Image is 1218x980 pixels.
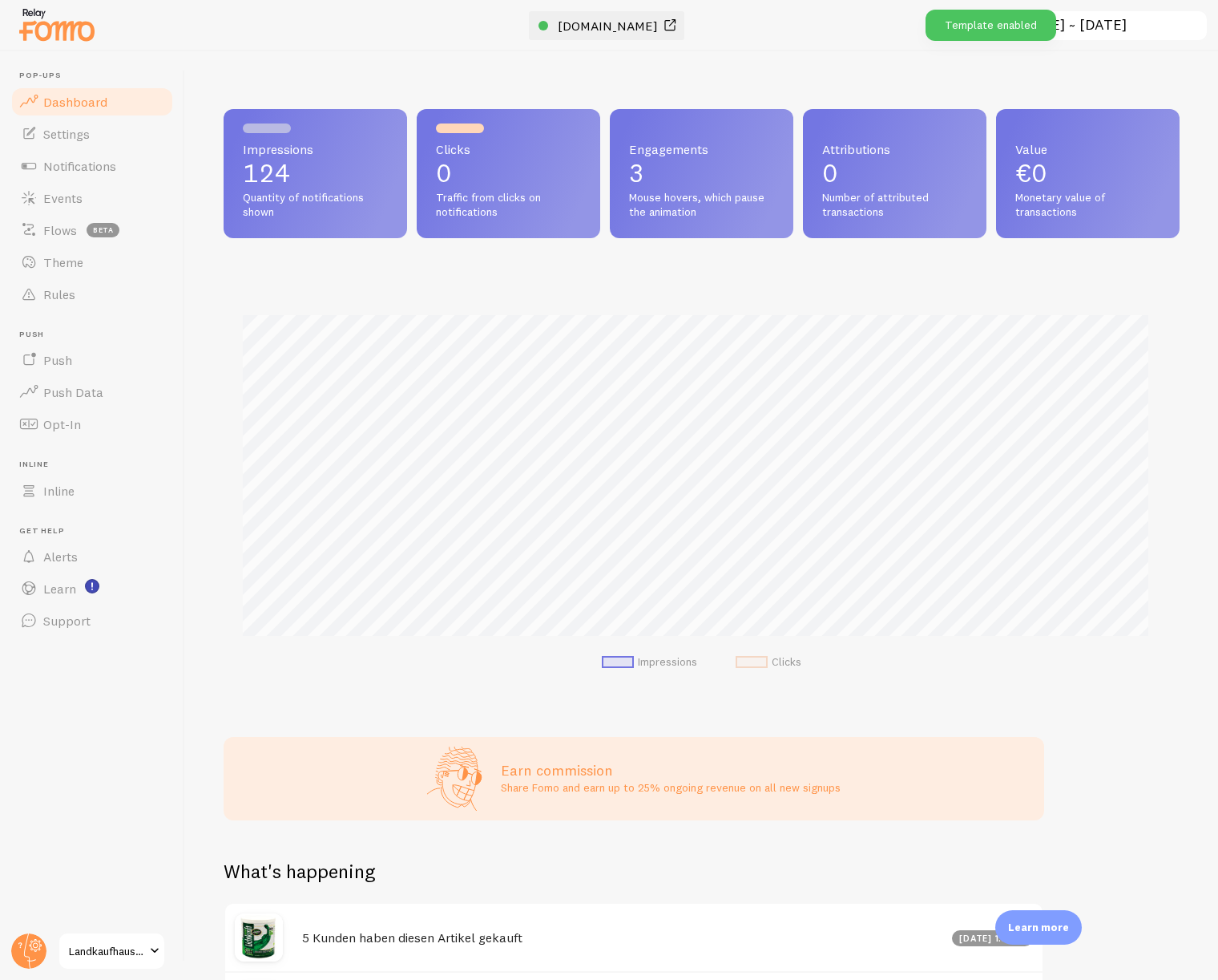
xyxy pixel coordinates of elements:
[10,214,175,246] a: Flows beta
[10,278,175,310] a: Rules
[243,143,388,156] span: Impressions
[1015,191,1160,219] span: Monetary value of transactions
[629,160,774,186] p: 3
[1015,157,1047,188] span: €0
[629,191,774,219] span: Mouse hovers, which pause the animation
[10,376,175,408] a: Push Data
[17,4,97,45] img: fomo-relay-logo-orange.svg
[85,579,99,593] svg: <p>Watch New Feature Tutorials!</p>
[302,929,942,946] h4: 5 Kunden haben diesen Artikel gekauft
[501,761,841,780] h3: Earn commission
[1008,920,1069,935] p: Learn more
[43,158,116,174] span: Notifications
[10,118,175,150] a: Settings
[43,384,103,400] span: Push Data
[436,160,581,186] p: 0
[10,605,175,637] a: Support
[43,352,72,368] span: Push
[10,182,175,214] a: Events
[10,408,175,440] a: Opt-In
[19,526,175,537] span: Get Help
[43,126,90,142] span: Settings
[43,416,81,432] span: Opt-In
[10,344,175,376] a: Push
[69,942,145,961] span: Landkaufhaus [PERSON_NAME]
[43,94,107,110] span: Dashboard
[822,191,967,219] span: Number of attributed transactions
[224,859,375,884] h2: What's happening
[629,143,774,156] span: Engagements
[1015,143,1160,156] span: Value
[43,254,83,270] span: Theme
[43,581,76,597] span: Learn
[926,10,1056,41] div: Template enabled
[43,549,78,565] span: Alerts
[436,191,581,219] span: Traffic from clicks on notifications
[952,930,1034,946] div: [DATE] 1:21pm
[736,655,801,670] li: Clicks
[43,483,75,499] span: Inline
[19,71,175,81] span: Pop-ups
[43,190,83,206] span: Events
[43,613,91,629] span: Support
[43,222,77,238] span: Flows
[58,932,166,970] a: Landkaufhaus [PERSON_NAME]
[501,780,841,796] p: Share Fomo and earn up to 25% ongoing revenue on all new signups
[243,191,388,219] span: Quantity of notifications shown
[602,655,697,670] li: Impressions
[10,541,175,573] a: Alerts
[243,160,388,186] p: 124
[87,223,119,237] span: beta
[995,910,1082,945] div: Learn more
[10,150,175,182] a: Notifications
[43,286,75,302] span: Rules
[10,573,175,605] a: Learn
[19,330,175,340] span: Push
[19,460,175,470] span: Inline
[10,475,175,507] a: Inline
[436,143,581,156] span: Clicks
[10,86,175,118] a: Dashboard
[10,246,175,278] a: Theme
[822,143,967,156] span: Attributions
[822,160,967,186] p: 0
